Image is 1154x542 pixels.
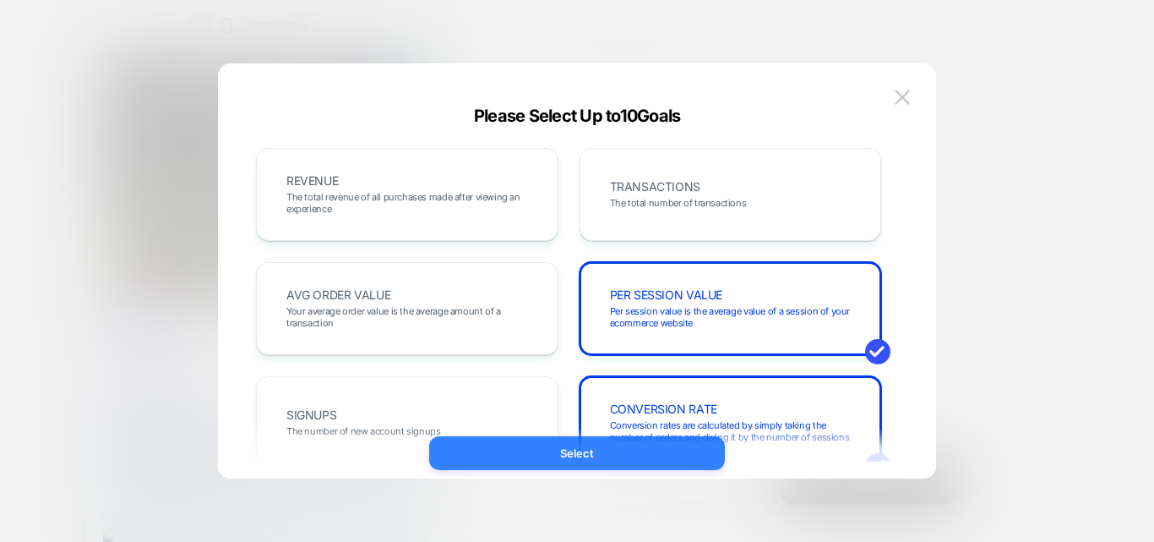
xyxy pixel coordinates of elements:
a: Shop Garden Flags [17,342,131,358]
img: close [895,90,910,104]
span: PER SESSION VALUE [610,289,723,301]
span: The total number of transactions [610,197,747,209]
span: CONVERSION RATE [610,403,717,415]
span: Per session value is the average value of a session of your ecommerce website [610,305,852,329]
p: Custom flags with your photo or text for unique outdoor decor. [17,296,318,328]
span: Please Select Up to 10 Goals [474,106,681,126]
span: Conversion rates are calculated by simply taking the number of orders and diving it by the number... [610,419,852,443]
a: Garden Flags [17,266,96,282]
button: Select [429,436,725,470]
a: Garden Flags [17,250,96,266]
span: TRANSACTIONS [610,181,700,193]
